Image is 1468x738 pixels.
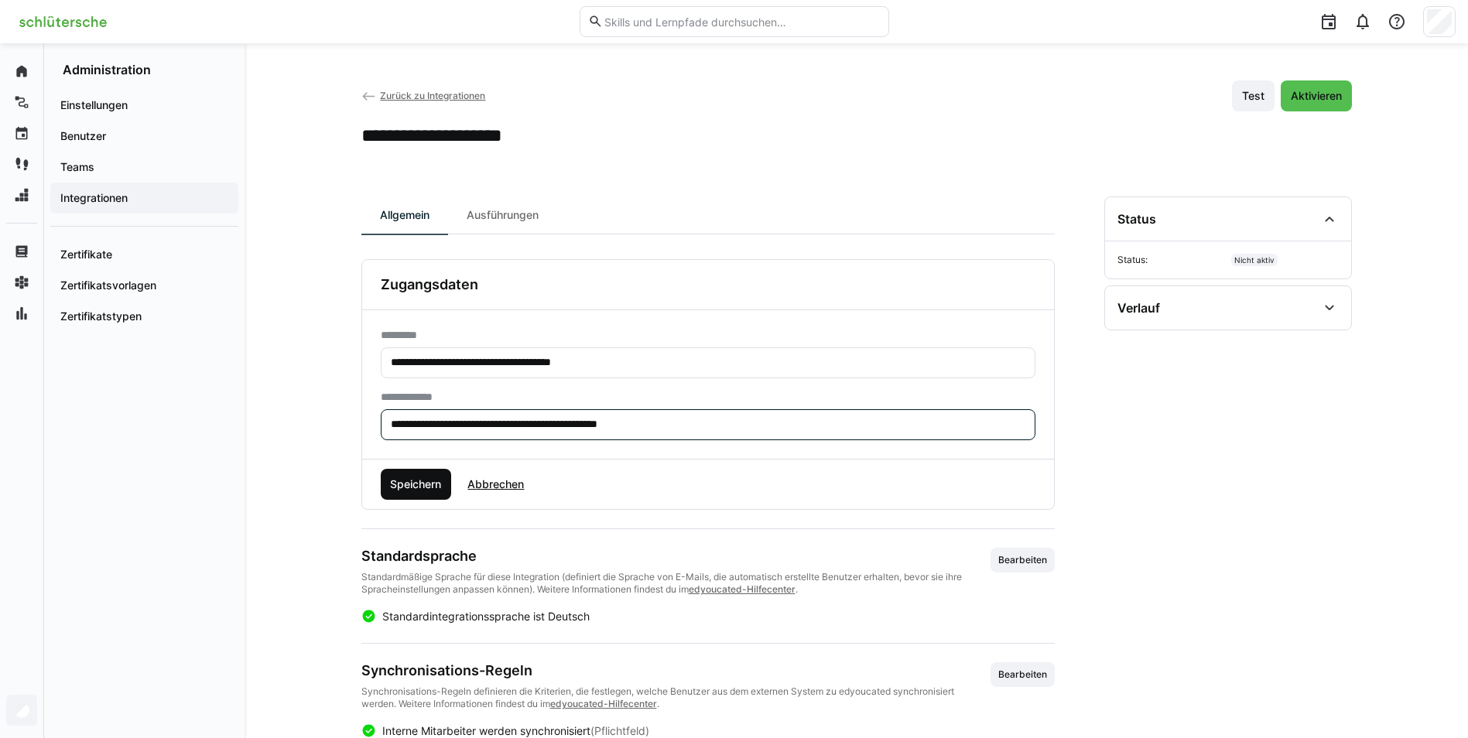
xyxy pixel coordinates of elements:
span: Aktivieren [1288,88,1344,104]
span: (Pflichtfeld) [590,724,649,737]
span: Bearbeiten [997,554,1049,566]
button: Bearbeiten [991,548,1055,572]
span: Bearbeiten [997,668,1049,681]
h3: Zugangsdaten [381,276,478,293]
div: Allgemein [361,196,448,234]
button: Bearbeiten [991,662,1055,687]
span: Zurück zu Integrationen [380,90,485,101]
p: Standardmäßige Sprache für diese Integration (definiert die Sprache von E-Mails, die automatisch ... [361,571,991,596]
span: Standardintegrationssprache ist Deutsch [382,610,590,623]
div: Status [1117,211,1156,227]
div: Ausführungen [448,196,557,234]
div: Verlauf [1117,300,1160,316]
button: Abbrechen [457,469,534,500]
span: Status: [1117,254,1225,266]
a: Zurück zu Integrationen [361,90,486,101]
a: edyoucated-Hilfecenter [550,698,657,709]
button: Speichern [381,469,452,500]
input: Skills und Lernpfade durchsuchen… [603,15,880,29]
p: Synchronisations-Regeln definieren die Kriterien, die festlegen, welche Benutzer aus dem externen... [361,685,991,710]
span: Test [1240,88,1267,104]
span: Abbrechen [465,477,526,492]
h3: Synchronisations-Regeln [361,662,991,679]
span: Interne Mitarbeiter werden synchronisiert [382,724,590,737]
h3: Standardsprache [361,548,991,565]
button: Aktivieren [1281,80,1352,111]
button: Test [1232,80,1275,111]
a: edyoucated-Hilfecenter [689,583,796,595]
span: Nicht aktiv [1231,254,1278,266]
span: Speichern [388,477,443,492]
